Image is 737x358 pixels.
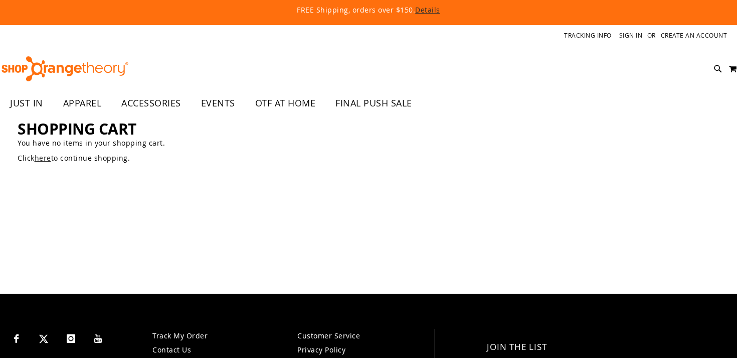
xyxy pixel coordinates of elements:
a: OTF AT HOME [245,92,326,115]
a: Contact Us [152,345,191,354]
p: Click to continue shopping. [18,153,719,163]
a: Visit our Facebook page [8,329,25,346]
span: OTF AT HOME [255,92,316,114]
a: Visit our Instagram page [62,329,80,346]
a: EVENTS [191,92,245,115]
a: Tracking Info [564,31,612,40]
p: FREE Shipping, orders over $150. [68,5,669,15]
span: EVENTS [201,92,235,114]
a: ACCESSORIES [111,92,191,115]
a: FINAL PUSH SALE [325,92,422,115]
a: APPAREL [53,92,112,115]
a: Sign In [619,31,643,40]
a: Visit our X page [35,329,53,346]
a: here [35,153,51,163]
span: ACCESSORIES [121,92,181,114]
a: Visit our Youtube page [90,329,107,346]
span: JUST IN [10,92,43,114]
a: Customer Service [297,331,360,340]
img: Twitter [39,334,48,343]
a: Privacy Policy [297,345,345,354]
a: Track My Order [152,331,208,340]
span: APPAREL [63,92,102,114]
span: Shopping Cart [18,118,136,139]
a: Details [415,5,440,15]
span: FINAL PUSH SALE [335,92,412,114]
a: Create an Account [661,31,727,40]
p: You have no items in your shopping cart. [18,138,719,148]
